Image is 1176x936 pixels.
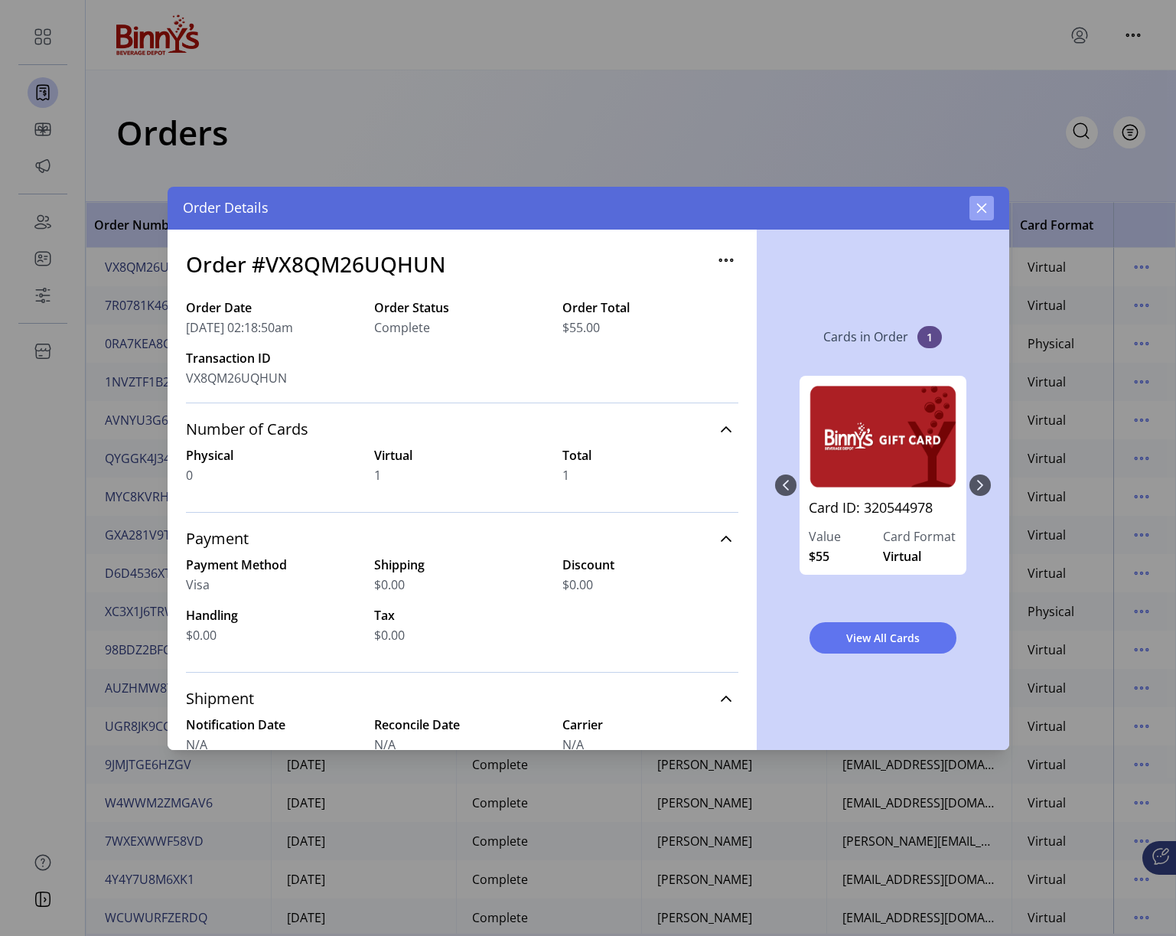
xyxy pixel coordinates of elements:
div: 0 [796,360,969,610]
a: Number of Cards [186,413,738,446]
span: $55 [809,547,829,566]
label: Payment Method [186,556,362,574]
a: Shipment [186,682,738,716]
label: Order Total [562,298,738,317]
span: $0.00 [374,576,405,594]
a: Card ID: 320544978 [809,497,957,527]
span: N/A [374,735,396,754]
span: Shipment [186,691,254,706]
a: Payment [186,522,738,556]
span: Payment [186,531,249,546]
label: Order Date [186,298,362,317]
span: Number of Cards [186,422,308,437]
label: Reconcile Date [374,716,550,734]
span: [DATE] 02:18:50am [186,318,293,337]
h3: Order #VX8QM26UQHUN [186,248,446,280]
img: 320544978 [809,385,957,488]
button: View All Cards [810,622,956,654]
label: Virtual [374,446,550,465]
span: Virtual [883,547,921,566]
div: Payment [186,556,738,663]
span: 1 [374,466,381,484]
span: N/A [186,735,207,754]
label: Physical [186,446,362,465]
span: Order Details [183,197,269,218]
span: View All Cards [829,630,937,646]
label: Total [562,446,738,465]
span: N/A [562,735,584,754]
p: Cards in Order [823,328,908,346]
label: Carrier [562,716,738,734]
div: Shipment [186,716,738,823]
label: Order Status [374,298,550,317]
label: Notification Date [186,716,362,734]
label: Handling [186,606,362,625]
label: Shipping [374,556,550,574]
span: 0 [186,466,193,484]
label: Value [809,527,883,546]
label: Transaction ID [186,349,362,367]
div: Number of Cards [186,446,738,503]
span: $0.00 [374,626,405,644]
label: Card Format [883,527,957,546]
span: Complete [374,318,430,337]
span: $55.00 [562,318,600,337]
span: $0.00 [562,576,593,594]
span: 1 [562,466,569,484]
span: 1 [917,326,942,348]
span: VX8QM26UQHUN [186,369,287,387]
label: Discount [562,556,738,574]
span: Visa [186,576,210,594]
label: Tax [374,606,550,625]
span: $0.00 [186,626,217,644]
